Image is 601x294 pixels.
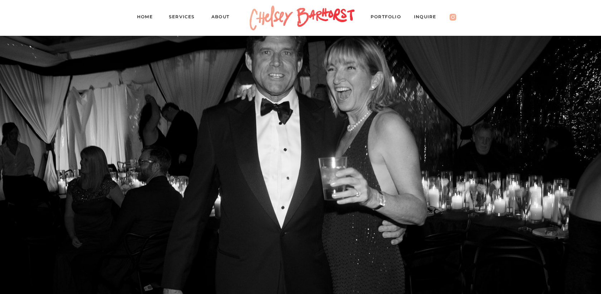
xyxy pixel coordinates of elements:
[169,13,201,23] a: Services
[371,13,408,23] a: PORTFOLIO
[211,13,236,23] a: About
[137,13,158,23] a: Home
[414,13,443,23] a: Inquire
